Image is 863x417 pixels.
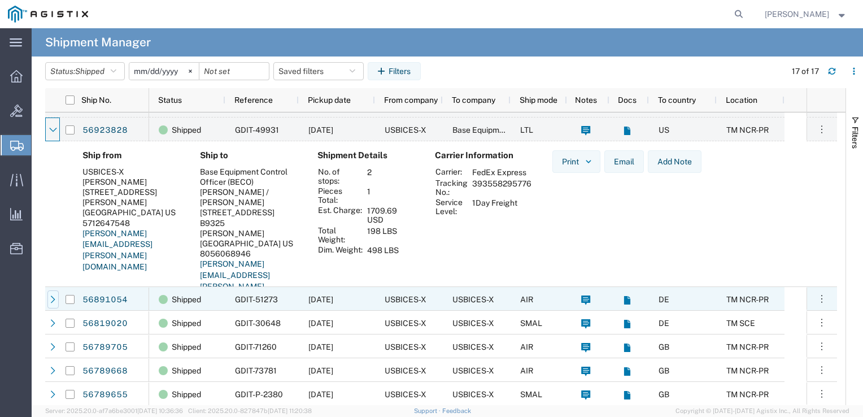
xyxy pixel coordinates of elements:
div: [PERSON_NAME] [82,177,182,187]
span: USBICES-X [452,319,494,328]
span: SMAL [520,390,542,399]
div: [STREET_ADDRESS][PERSON_NAME] [82,187,182,207]
span: From company [384,95,438,105]
span: USBICES-X [385,295,426,304]
span: Base Equipment Control Officer (BECO) [452,125,595,134]
a: [PERSON_NAME][EMAIL_ADDRESS][PERSON_NAME][DOMAIN_NAME] [82,229,152,271]
span: TM NCR-PR [726,390,769,399]
span: Client: 2025.20.0-827847b [188,407,312,414]
span: Shipped [172,118,201,142]
button: Status:Shipped [45,62,125,80]
span: TM NCR-PR [726,295,769,304]
th: Pieces Total: [317,186,363,205]
a: 56789668 [82,362,128,380]
h4: Ship from [82,150,182,160]
span: Filters [851,127,860,149]
span: Pickup date [308,95,351,105]
button: Saved filters [273,62,364,80]
span: GB [659,342,669,351]
a: Feedback [442,407,471,414]
span: Docs [618,95,637,105]
span: [DATE] 11:20:38 [268,407,312,414]
div: 5712647548 [82,218,182,228]
span: Shipped [172,383,201,406]
span: To company [452,95,495,105]
button: [PERSON_NAME] [764,7,848,21]
span: TM NCR-PR [726,125,769,134]
span: 09/24/2025 [308,342,333,351]
button: Add Note [648,150,701,173]
span: 09/24/2025 [308,125,333,134]
span: SMAL [520,319,542,328]
a: 56891054 [82,291,128,309]
span: Ship mode [520,95,557,105]
div: [PERSON_NAME] / [PERSON_NAME] [200,187,299,207]
span: 09/23/2025 [308,366,333,375]
span: AIR [520,295,533,304]
th: Service Level: [435,197,468,216]
h4: Shipment Details [317,150,417,160]
div: 8056068946 [200,249,299,259]
span: To country [658,95,696,105]
button: Filters [368,62,421,80]
th: No. of stops: [317,167,363,186]
span: GDIT-51273 [235,295,278,304]
td: 198 LBS [363,225,417,245]
div: USBICES-X [82,167,182,177]
span: Nicholas Blandy [765,8,829,20]
span: GB [659,390,669,399]
h4: Carrier Information [435,150,525,160]
span: Server: 2025.20.0-af7a6be3001 [45,407,183,414]
span: TM NCR-PR [726,366,769,375]
span: USBICES-X [385,342,426,351]
td: 1Day Freight [468,197,535,216]
span: GDIT-P-2380 [235,390,283,399]
span: Reference [234,95,273,105]
th: Total Weight: [317,225,363,245]
span: US [659,125,669,134]
div: [STREET_ADDRESS] [200,207,299,218]
h4: Ship to [200,150,299,160]
td: 1 [363,186,417,205]
span: Ship No. [81,95,111,105]
input: Not set [199,63,269,80]
span: GDIT-30648 [235,319,281,328]
a: 56789705 [82,338,128,357]
span: AIR [520,366,533,375]
a: 56789655 [82,386,128,404]
span: USBICES-X [452,295,494,304]
a: Support [414,407,442,414]
span: TM NCR-PR [726,342,769,351]
td: 498 LBS [363,245,417,256]
span: USBICES-X [385,366,426,375]
input: Not set [129,63,199,80]
span: Status [158,95,182,105]
th: Carrier: [435,167,468,178]
span: Copyright © [DATE]-[DATE] Agistix Inc., All Rights Reserved [675,406,849,416]
span: AIR [520,342,533,351]
div: 17 of 17 [792,66,819,77]
span: USBICES-X [452,390,494,399]
span: 09/19/2025 [308,319,333,328]
th: Tracking No.: [435,178,468,197]
button: Print [552,150,600,173]
a: 56923828 [82,121,128,140]
th: Dim. Weight: [317,245,363,256]
span: GB [659,366,669,375]
td: 393558295776 [468,178,535,197]
span: Location [726,95,757,105]
span: Shipped [172,359,201,383]
div: Base Equipment Control Officer (BECO) [200,167,299,187]
a: [PERSON_NAME][EMAIL_ADDRESS][PERSON_NAME][DOMAIN_NAME] [200,259,270,302]
button: Email [604,150,644,173]
span: GDIT-73781 [235,366,277,375]
span: Shipped [172,311,201,335]
span: Shipped [172,335,201,359]
span: Shipped [75,67,104,76]
span: DE [659,319,669,328]
a: 56819020 [82,315,128,333]
span: Notes [575,95,597,105]
span: LTL [520,125,533,134]
span: 09/23/2025 [308,295,333,304]
span: USBICES-X [385,319,426,328]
